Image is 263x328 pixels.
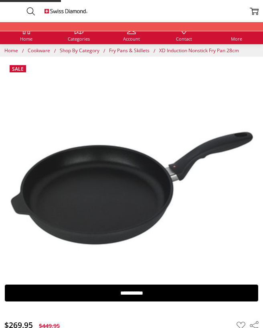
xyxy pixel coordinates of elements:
a: Shop By Category [60,47,101,54]
a: Home [4,47,19,54]
span: Account [123,37,140,41]
a: Fry Pans & Skillets [109,47,151,54]
span: Shop By Category [60,47,99,54]
span: Categories [68,37,90,41]
a: XD Induction Nonstick Fry Pan 28cm [159,47,239,54]
span: Home [4,47,18,54]
span: Cookware [28,47,50,54]
a: Cookware [28,47,51,54]
span: Home [20,37,32,41]
span: More [231,37,242,41]
img: Free Shipping On Every Order [45,2,88,20]
a: Home [20,25,32,41]
span: Sale [12,66,24,72]
span: Contact [176,37,192,41]
span: Fry Pans & Skillets [109,47,150,54]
